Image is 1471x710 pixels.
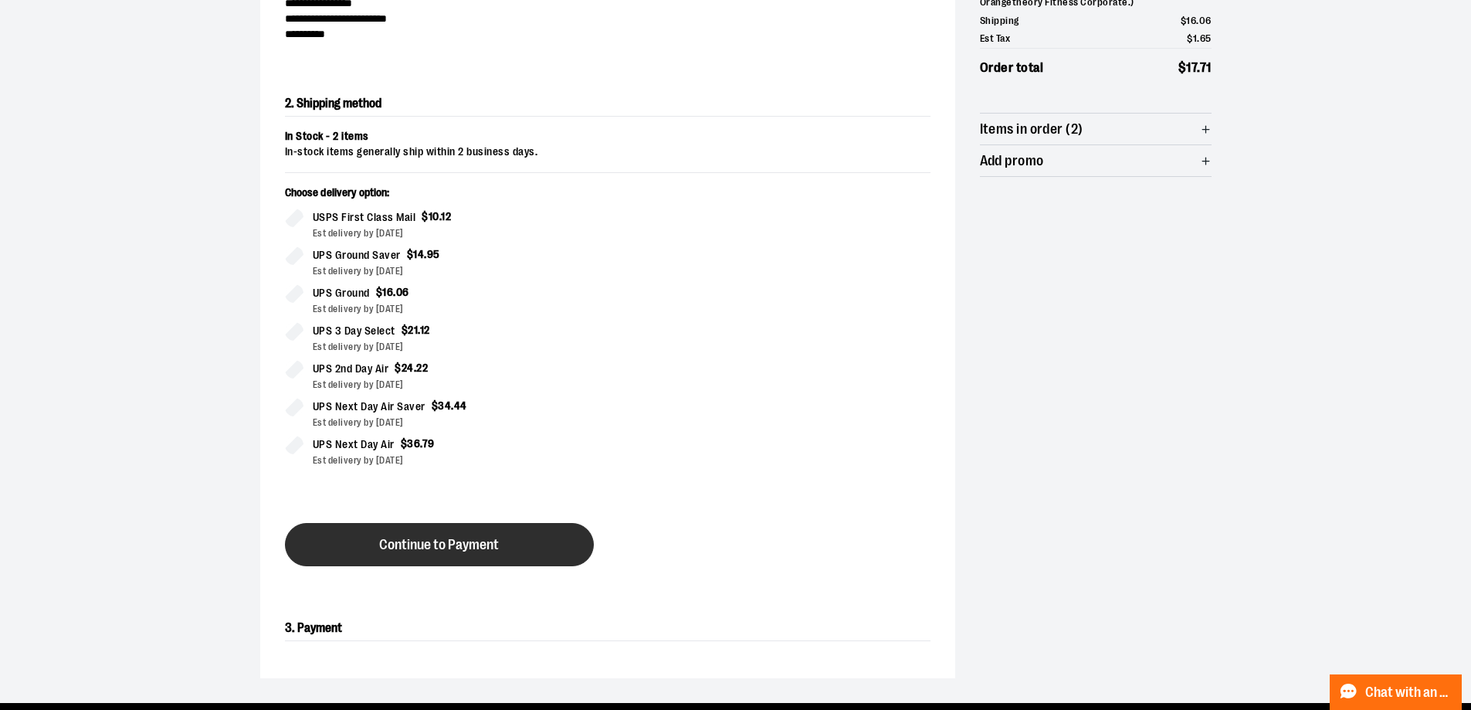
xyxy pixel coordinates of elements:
span: UPS 2nd Day Air [313,360,389,378]
span: 06 [1199,15,1212,26]
span: 36 [407,437,420,450]
span: Items in order (2) [980,122,1083,137]
span: 10 [429,210,439,223]
span: $ [1187,32,1193,44]
div: Est delivery by [DATE] [313,302,595,316]
button: Continue to Payment [285,523,594,566]
span: 65 [1200,32,1212,44]
span: UPS Next Day Air Saver [313,398,425,416]
span: . [393,286,396,298]
div: Est delivery by [DATE] [313,264,595,278]
input: UPS Ground Saver$14.95Est delivery by [DATE] [285,246,303,265]
span: 16 [1186,15,1196,26]
span: . [1197,60,1200,75]
h2: 2. Shipping method [285,91,930,117]
span: $ [395,362,402,374]
span: 79 [422,437,435,450]
input: UPS Next Day Air Saver$34.44Est delivery by [DATE] [285,398,303,416]
span: . [414,362,417,374]
span: Shipping [980,13,1019,29]
h2: 3. Payment [285,616,930,641]
span: $ [401,437,408,450]
span: UPS 3 Day Select [313,322,395,340]
span: Order total [980,58,1044,78]
input: UPS 3 Day Select$21.12Est delivery by [DATE] [285,322,303,341]
button: Items in order (2) [980,114,1212,144]
div: Est delivery by [DATE] [313,340,595,354]
span: . [424,248,427,260]
span: 34 [438,399,451,412]
input: UPS 2nd Day Air$24.22Est delivery by [DATE] [285,360,303,379]
span: $ [1178,60,1187,75]
span: 21 [408,324,418,336]
span: 71 [1200,60,1212,75]
p: Choose delivery option: [285,185,595,209]
div: In-stock items generally ship within 2 business days. [285,144,930,160]
div: Est delivery by [DATE] [313,378,595,392]
span: 17 [1186,60,1197,75]
span: Add promo [980,154,1044,168]
button: Add promo [980,145,1212,176]
span: 44 [454,399,467,412]
span: 12 [420,324,430,336]
span: 1 [1193,32,1198,44]
span: $ [422,210,429,223]
span: UPS Ground Saver [313,246,401,264]
span: $ [1181,15,1187,26]
span: . [451,399,454,412]
span: . [418,324,420,336]
span: $ [402,324,408,336]
span: $ [407,248,414,260]
span: 16 [382,286,393,298]
div: In Stock - 2 items [285,129,930,144]
span: 95 [427,248,440,260]
span: Est Tax [980,31,1011,46]
span: . [439,210,442,223]
span: UPS Ground [313,284,370,302]
div: Est delivery by [DATE] [313,226,595,240]
span: Continue to Payment [379,538,499,552]
span: 22 [416,362,428,374]
div: Est delivery by [DATE] [313,454,595,467]
span: UPS Next Day Air [313,436,395,454]
div: Est delivery by [DATE] [313,416,595,430]
span: 12 [441,210,451,223]
span: 06 [396,286,409,298]
input: USPS First Class Mail$10.12Est delivery by [DATE] [285,209,303,227]
span: 14 [413,248,424,260]
span: . [420,437,422,450]
span: $ [432,399,439,412]
input: UPS Next Day Air$36.79Est delivery by [DATE] [285,436,303,454]
span: USPS First Class Mail [313,209,416,226]
button: Chat with an Expert [1330,674,1463,710]
span: Chat with an Expert [1365,685,1452,700]
span: $ [376,286,383,298]
input: UPS Ground$16.06Est delivery by [DATE] [285,284,303,303]
span: . [1196,15,1199,26]
span: 24 [402,362,414,374]
span: . [1197,32,1200,44]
